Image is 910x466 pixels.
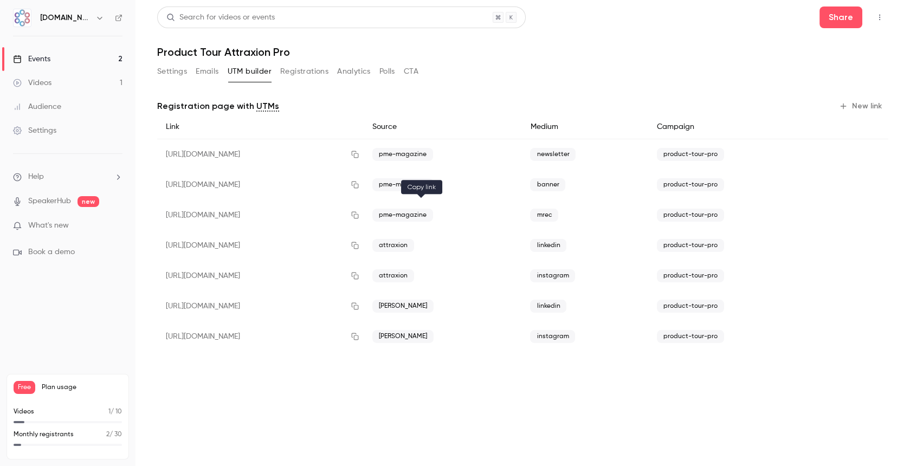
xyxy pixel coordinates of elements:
[372,148,433,161] span: pme-magazine
[657,178,724,191] span: product-tour-pro
[256,100,279,113] a: UTMs
[657,148,724,161] span: product-tour-pro
[40,12,91,23] h6: [DOMAIN_NAME]
[530,148,576,161] span: newsletter
[530,178,565,191] span: banner
[106,431,109,438] span: 2
[280,63,328,80] button: Registrations
[14,9,31,27] img: AMT.Group
[372,300,434,313] span: [PERSON_NAME]
[166,12,275,23] div: Search for videos or events
[521,115,648,139] div: Medium
[372,239,414,252] span: attraxion
[157,46,888,59] h1: Product Tour Attraxion Pro
[819,7,862,28] button: Share
[196,63,218,80] button: Emails
[157,115,364,139] div: Link
[530,269,575,282] span: instagram
[337,63,371,80] button: Analytics
[530,209,558,222] span: mrec
[657,300,724,313] span: product-tour-pro
[228,63,272,80] button: UTM builder
[106,430,122,439] p: / 30
[364,115,522,139] div: Source
[13,171,122,183] li: help-dropdown-opener
[372,178,433,191] span: pme-magazine
[372,209,433,222] span: pme-magazine
[372,330,434,343] span: [PERSON_NAME]
[78,196,99,207] span: new
[109,221,122,231] iframe: Noticeable Trigger
[404,63,418,80] button: CTA
[530,330,575,343] span: instagram
[657,209,724,222] span: product-tour-pro
[28,171,44,183] span: Help
[14,430,74,439] p: Monthly registrants
[372,269,414,282] span: attraxion
[13,54,50,64] div: Events
[157,200,364,230] div: [URL][DOMAIN_NAME]
[28,196,71,207] a: SpeakerHub
[835,98,888,115] button: New link
[14,381,35,394] span: Free
[14,407,34,417] p: Videos
[157,139,364,170] div: [URL][DOMAIN_NAME]
[13,125,56,136] div: Settings
[13,101,61,112] div: Audience
[157,230,364,261] div: [URL][DOMAIN_NAME]
[28,220,69,231] span: What's new
[657,269,724,282] span: product-tour-pro
[530,300,566,313] span: linkedin
[28,247,75,258] span: Book a demo
[648,115,818,139] div: Campaign
[157,261,364,291] div: [URL][DOMAIN_NAME]
[157,170,364,200] div: [URL][DOMAIN_NAME]
[530,239,566,252] span: linkedin
[379,63,395,80] button: Polls
[157,321,364,352] div: [URL][DOMAIN_NAME]
[108,409,111,415] span: 1
[657,239,724,252] span: product-tour-pro
[157,100,279,113] p: Registration page with
[657,330,724,343] span: product-tour-pro
[42,383,122,392] span: Plan usage
[157,291,364,321] div: [URL][DOMAIN_NAME]
[157,63,187,80] button: Settings
[108,407,122,417] p: / 10
[13,77,51,88] div: Videos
